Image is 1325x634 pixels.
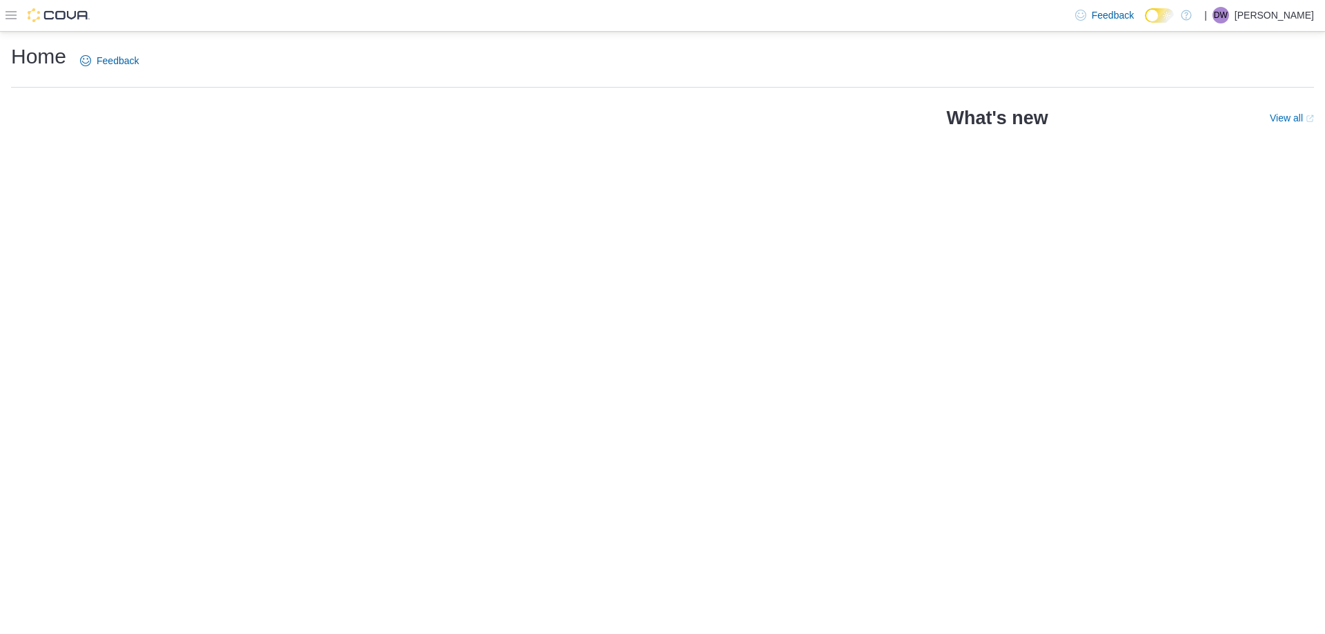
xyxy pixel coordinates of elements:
[1306,115,1314,123] svg: External link
[1092,8,1134,22] span: Feedback
[11,43,66,70] h1: Home
[946,107,1048,129] h2: What's new
[1270,112,1314,123] a: View allExternal link
[1204,7,1207,23] p: |
[1145,8,1174,23] input: Dark Mode
[1235,7,1314,23] p: [PERSON_NAME]
[28,8,90,22] img: Cova
[75,47,144,75] a: Feedback
[1214,7,1228,23] span: DW
[97,54,139,68] span: Feedback
[1213,7,1229,23] div: David Wegner
[1070,1,1139,29] a: Feedback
